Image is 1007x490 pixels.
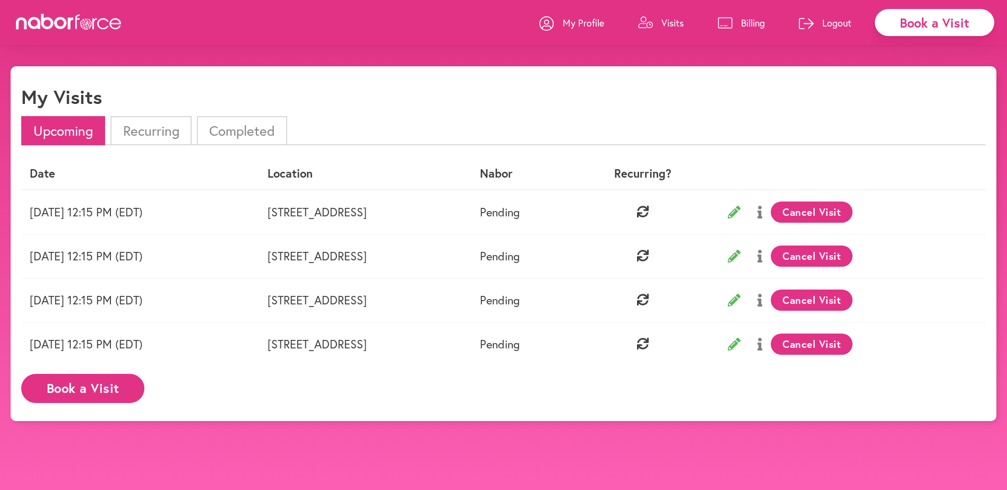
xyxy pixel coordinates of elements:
td: [DATE] 12:15 PM (EDT) [21,190,259,234]
h1: My Visits [21,85,102,108]
td: [DATE] 12:15 PM (EDT) [21,322,259,366]
th: Nabor [471,158,575,189]
td: [DATE] 12:15 PM (EDT) [21,278,259,322]
button: Cancel Visit [771,290,853,311]
button: Cancel Visit [771,334,853,355]
p: Billing [741,16,765,29]
td: [STREET_ADDRESS] [259,234,471,278]
td: [STREET_ADDRESS] [259,322,471,366]
a: Book a Visit [21,382,144,392]
button: Book a Visit [21,374,144,403]
td: [DATE] 12:15 PM (EDT) [21,234,259,278]
a: My Profile [539,7,604,39]
a: Visits [638,7,684,39]
th: Recurring? [575,158,711,189]
div: Book a Visit [875,9,994,36]
li: Recurring [110,116,191,145]
td: Pending [471,190,575,234]
button: Cancel Visit [771,246,853,267]
li: Upcoming [21,116,105,145]
p: Visits [661,16,684,29]
li: Completed [197,116,287,145]
p: Logout [822,16,851,29]
a: Logout [799,7,851,39]
p: My Profile [563,16,604,29]
td: [STREET_ADDRESS] [259,278,471,322]
td: [STREET_ADDRESS] [259,190,471,234]
th: Location [259,158,471,189]
button: Cancel Visit [771,202,853,223]
td: Pending [471,322,575,366]
td: Pending [471,278,575,322]
td: Pending [471,234,575,278]
th: Date [21,158,259,189]
a: Billing [718,7,765,39]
